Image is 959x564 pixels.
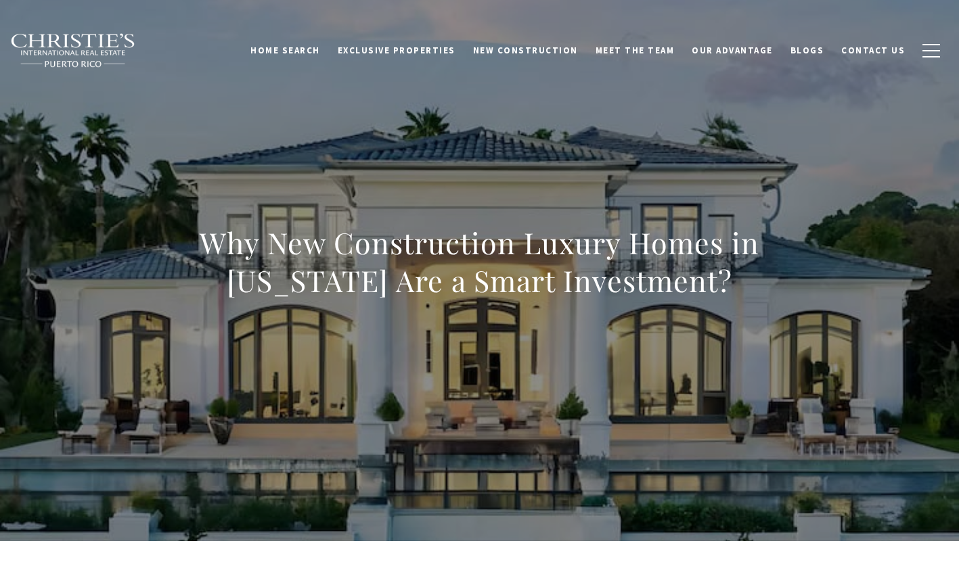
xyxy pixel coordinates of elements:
span: Exclusive Properties [338,44,455,55]
a: Exclusive Properties [329,37,464,63]
a: Meet the Team [587,37,684,63]
span: New Construction [473,44,578,55]
span: Blogs [790,44,824,55]
h1: Why New Construction Luxury Homes in [US_STATE] Are a Smart Investment? [181,224,778,300]
a: New Construction [464,37,587,63]
img: Christie's International Real Estate black text logo [10,33,136,68]
span: Contact Us [841,44,905,55]
a: Home Search [242,37,329,63]
span: Our Advantage [692,44,773,55]
a: Our Advantage [683,37,782,63]
a: Blogs [782,37,833,63]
